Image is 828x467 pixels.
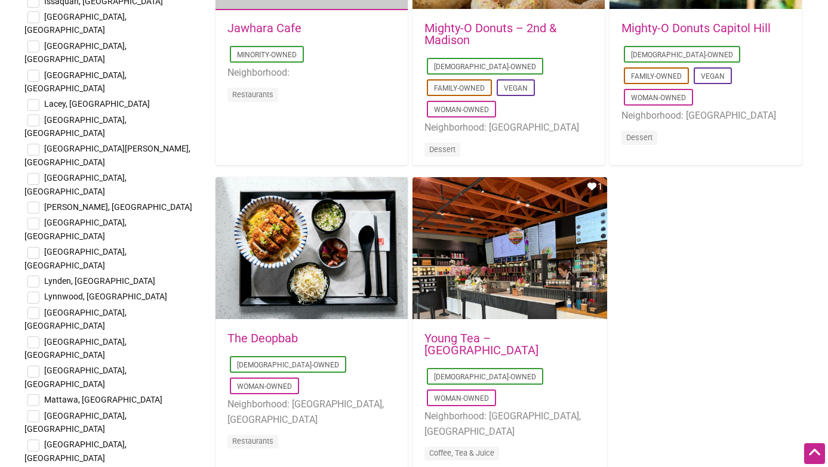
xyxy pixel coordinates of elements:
a: [DEMOGRAPHIC_DATA]-Owned [434,373,536,381]
li: Neighborhood: [GEOGRAPHIC_DATA], [GEOGRAPHIC_DATA] [227,397,396,427]
a: Restaurants [232,90,273,99]
span: [GEOGRAPHIC_DATA], [GEOGRAPHIC_DATA] [24,12,127,35]
span: Lynden, [GEOGRAPHIC_DATA] [44,276,155,286]
span: [GEOGRAPHIC_DATA], [GEOGRAPHIC_DATA] [24,70,127,93]
span: Mattawa, [GEOGRAPHIC_DATA] [44,395,162,404]
span: [GEOGRAPHIC_DATA], [GEOGRAPHIC_DATA] [24,411,127,434]
a: Mighty-O Donuts Capitol Hill [621,21,771,35]
span: [GEOGRAPHIC_DATA], [GEOGRAPHIC_DATA] [24,247,127,270]
a: [DEMOGRAPHIC_DATA]-Owned [631,51,733,59]
a: Restaurants [232,437,273,446]
li: Neighborhood: [GEOGRAPHIC_DATA] [424,120,593,135]
span: [PERSON_NAME], [GEOGRAPHIC_DATA] [44,202,192,212]
a: Coffee, Tea & Juice [429,449,494,457]
span: [GEOGRAPHIC_DATA], [GEOGRAPHIC_DATA] [24,337,127,360]
li: Neighborhood: [GEOGRAPHIC_DATA], [GEOGRAPHIC_DATA] [424,409,595,439]
a: Family-Owned [434,84,485,92]
li: Neighborhood: [227,65,396,81]
a: Woman-Owned [631,94,686,102]
span: [GEOGRAPHIC_DATA], [GEOGRAPHIC_DATA] [24,41,127,64]
span: [GEOGRAPHIC_DATA], [GEOGRAPHIC_DATA] [24,115,127,138]
a: Family-Owned [631,72,682,81]
a: Woman-Owned [237,382,292,391]
span: Lacey, [GEOGRAPHIC_DATA] [44,99,150,109]
a: Dessert [626,133,652,142]
a: [DEMOGRAPHIC_DATA]-Owned [237,361,339,369]
a: [DEMOGRAPHIC_DATA]-Owned [434,63,536,71]
span: [GEOGRAPHIC_DATA], [GEOGRAPHIC_DATA] [24,173,127,196]
span: [GEOGRAPHIC_DATA], [GEOGRAPHIC_DATA] [24,218,127,240]
a: Vegan [504,84,528,92]
div: Scroll Back to Top [804,443,825,464]
span: [GEOGRAPHIC_DATA], [GEOGRAPHIC_DATA] [24,366,127,388]
span: [GEOGRAPHIC_DATA], [GEOGRAPHIC_DATA] [24,440,127,462]
a: The Deopbab [227,331,298,345]
span: Lynnwood, [GEOGRAPHIC_DATA] [44,292,167,301]
li: Neighborhood: [GEOGRAPHIC_DATA] [621,108,790,123]
a: Dessert [429,145,455,154]
span: [GEOGRAPHIC_DATA], [GEOGRAPHIC_DATA] [24,308,127,330]
a: Young Tea – [GEOGRAPHIC_DATA] [424,331,538,357]
a: Woman-Owned [434,106,489,114]
a: Jawhara Cafe [227,21,301,35]
a: Vegan [701,72,725,81]
span: [GEOGRAPHIC_DATA][PERSON_NAME], [GEOGRAPHIC_DATA] [24,144,190,166]
a: Minority-Owned [237,51,297,59]
a: Woman-Owned [434,394,489,403]
a: Mighty-O Donuts – 2nd & Madison [424,21,556,47]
